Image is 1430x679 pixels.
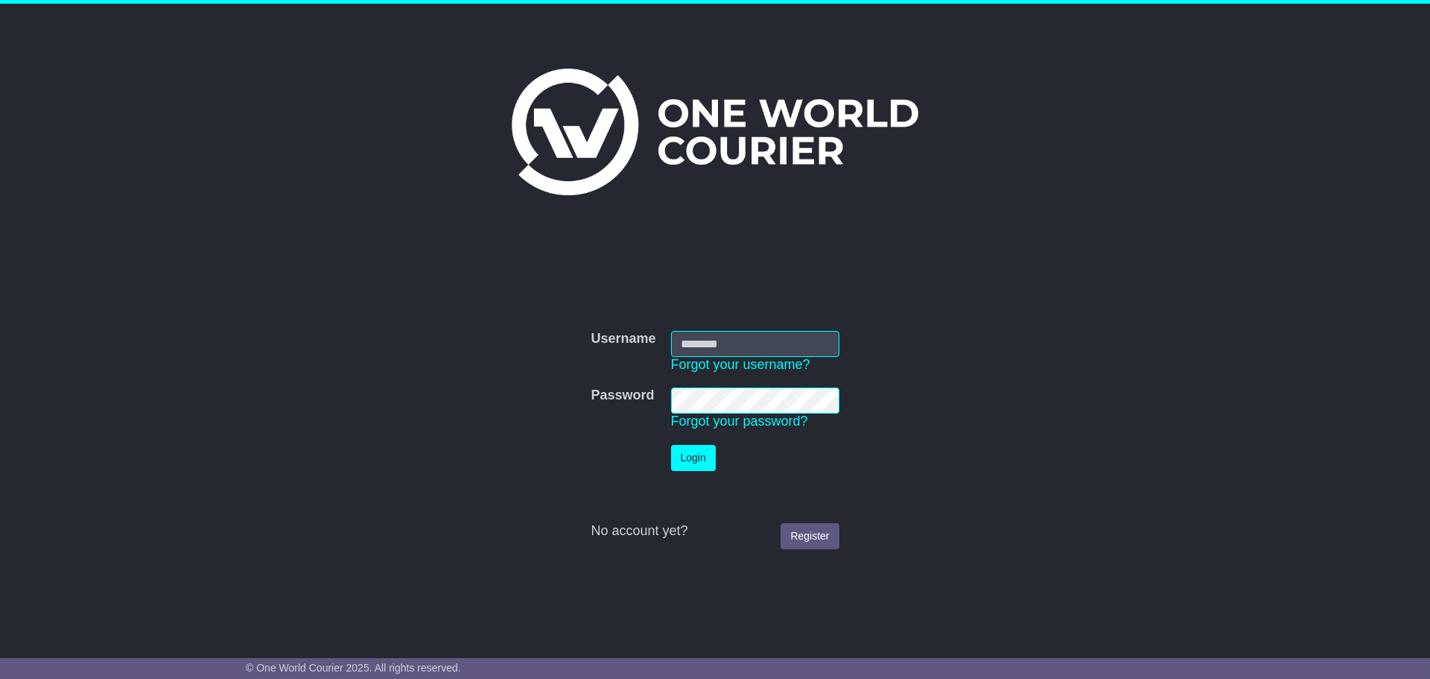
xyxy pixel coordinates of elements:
div: No account yet? [591,523,839,540]
a: Register [781,523,839,549]
label: Password [591,388,654,404]
span: © One World Courier 2025. All rights reserved. [246,662,461,674]
button: Login [671,445,716,471]
img: One World [512,69,918,195]
a: Forgot your username? [671,357,810,372]
label: Username [591,331,655,347]
a: Forgot your password? [671,414,808,429]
